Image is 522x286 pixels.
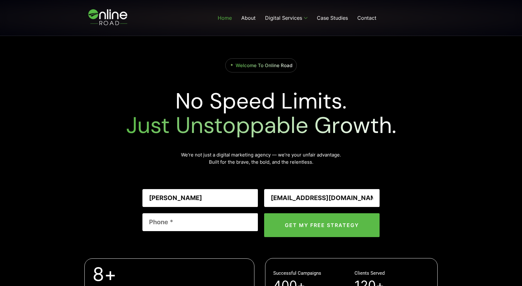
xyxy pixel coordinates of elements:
[139,151,382,166] p: We’re not just a digital marketing agency — we’re your unfair advantage. Built for the brave, the...
[264,213,380,237] input: GET MY FREE STRATEGY
[354,270,385,277] p: Clients Served
[273,270,321,277] p: Successful Campaigns
[139,186,382,240] form: Contact form
[82,89,440,138] h2: No Speed Limits.
[236,62,292,68] span: Welcome To Online Road
[312,5,353,30] a: Case Studies
[126,111,396,140] span: Just Unstoppable Growth.
[237,5,260,30] a: About
[353,5,381,30] a: Contact
[260,5,312,30] a: Digital Services
[213,5,237,30] a: Home
[93,265,104,283] span: 8
[104,265,246,283] span: +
